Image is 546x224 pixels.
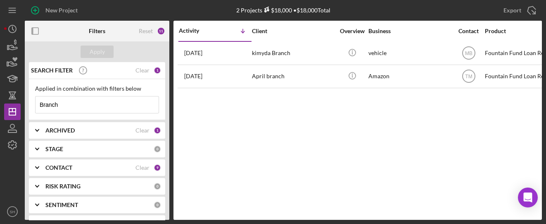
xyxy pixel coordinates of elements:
[35,85,159,92] div: Applied in combination with filters below
[45,164,72,171] b: CONTACT
[45,202,78,208] b: SENTIMENT
[25,2,86,19] button: New Project
[45,146,63,152] b: STAGE
[252,28,335,34] div: Client
[45,2,78,19] div: New Project
[9,210,15,214] text: SH
[368,28,451,34] div: Business
[252,42,335,64] div: kimyda Branch
[154,183,161,190] div: 0
[157,27,165,35] div: 11
[45,183,81,190] b: RISK RATING
[89,28,105,34] b: Filters
[252,65,335,87] div: April branch
[154,145,161,153] div: 0
[518,188,538,207] div: Open Intercom Messenger
[154,164,161,171] div: 9
[135,67,150,74] div: Clear
[154,201,161,209] div: 0
[465,51,472,56] text: MB
[154,127,161,134] div: 1
[368,42,451,64] div: vehicle
[236,7,330,14] div: 2 Projects • $18,000 Total
[154,67,161,74] div: 1
[45,127,75,134] b: ARCHIVED
[184,73,202,79] time: 2023-02-08 17:21
[465,74,472,79] text: TM
[179,27,215,34] div: Activity
[31,67,73,74] b: SEARCH FILTER
[453,28,484,34] div: Contact
[139,28,153,34] div: Reset
[495,2,542,19] button: Export
[90,46,105,58] div: Apply
[503,2,521,19] div: Export
[135,127,150,134] div: Clear
[4,203,21,220] button: SH
[337,28,368,34] div: Overview
[81,46,114,58] button: Apply
[135,164,150,171] div: Clear
[184,50,202,56] time: 2025-06-24 04:11
[368,65,451,87] div: Amazon
[262,7,292,14] div: $18,000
